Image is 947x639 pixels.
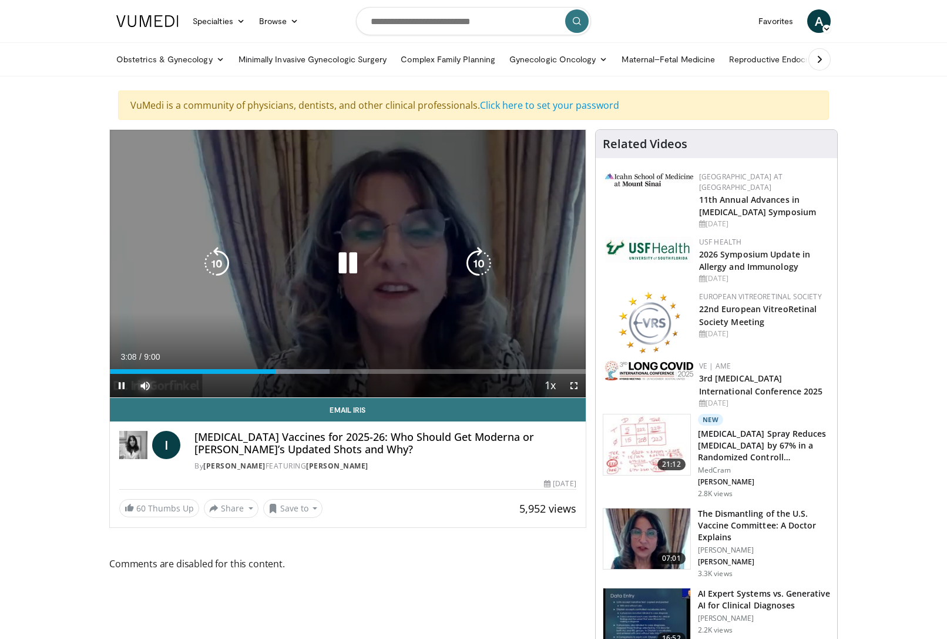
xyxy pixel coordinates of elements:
h4: [MEDICAL_DATA] Vaccines for 2025-26: Who Should Get Moderna or [PERSON_NAME]’s Updated Shots and ... [194,431,576,456]
button: Share [204,499,258,518]
a: 11th Annual Advances in [MEDICAL_DATA] Symposium [699,194,816,218]
video-js: Video Player [110,130,586,398]
p: [PERSON_NAME] [698,477,830,487]
div: By FEATURING [194,461,576,471]
a: [PERSON_NAME] [203,461,266,471]
a: VE | AME [699,361,731,371]
span: 5,952 views [519,501,576,516]
p: [PERSON_NAME] [698,614,830,623]
span: 3:08 [120,352,136,362]
img: 3aa743c9-7c3f-4fab-9978-1464b9dbe89c.png.150x105_q85_autocrop_double_scale_upscale_version-0.2.jpg [605,173,693,186]
img: 500bc2c6-15b5-4613-8fa2-08603c32877b.150x105_q85_crop-smart_upscale.jpg [603,414,690,476]
button: Playback Rate [539,374,562,397]
a: 21:12 New [MEDICAL_DATA] Spray Reduces [MEDICAL_DATA] by 67% in a Randomized Controll… MedCram [P... [603,414,830,499]
a: A [807,9,831,33]
button: Mute [133,374,157,397]
span: 60 [136,503,146,514]
p: [PERSON_NAME] [698,546,830,555]
a: I [152,431,180,459]
div: VuMedi is a community of physicians, dentists, and other clinical professionals. [118,91,829,120]
a: Click here to set your password [480,99,619,112]
span: Comments are disabled for this content. [109,556,586,571]
img: ee0f788f-b72d-444d-91fc-556bb330ec4c.png.150x105_q85_autocrop_double_scale_upscale_version-0.2.png [618,292,680,353]
img: Dr. Iris Gorfinkel [119,431,147,459]
p: 2.8K views [698,489,733,499]
button: Fullscreen [562,374,586,397]
span: / [139,352,142,362]
p: [PERSON_NAME] [698,557,830,567]
img: a2792a71-925c-4fc2-b8ef-8d1b21aec2f7.png.150x105_q85_autocrop_double_scale_upscale_version-0.2.jpg [605,361,693,380]
a: Minimally Invasive Gynecologic Surgery [231,48,394,71]
div: [DATE] [699,273,828,284]
a: USF Health [699,237,742,247]
a: Browse [252,9,306,33]
h3: AI Expert Systems vs. Generative AI for Clinical Diagnoses [698,588,830,611]
a: Specialties [186,9,252,33]
a: Complex Family Planning [394,48,502,71]
div: [DATE] [699,219,828,229]
a: Reproductive Endocrinology & [MEDICAL_DATA] [722,48,919,71]
a: European VitreoRetinal Society [699,292,822,302]
a: Gynecologic Oncology [502,48,614,71]
a: Favorites [751,9,800,33]
button: Pause [110,374,133,397]
span: 07:01 [657,553,686,564]
input: Search topics, interventions [356,7,591,35]
a: 3rd [MEDICAL_DATA] International Conference 2025 [699,373,823,396]
a: [PERSON_NAME] [306,461,368,471]
a: 07:01 The Dismantling of the U.S. Vaccine Committee: A Doctor Explains [PERSON_NAME] [PERSON_NAME... [603,508,830,578]
img: bf90d3d8-5314-48e2-9a88-53bc2fed6b7a.150x105_q85_crop-smart_upscale.jpg [603,508,690,570]
span: 21:12 [657,459,686,470]
p: 2.2K views [698,625,733,635]
h4: Related Videos [603,137,687,151]
div: [DATE] [699,398,828,409]
a: Maternal–Fetal Medicine [614,48,722,71]
h3: [MEDICAL_DATA] Spray Reduces [MEDICAL_DATA] by 67% in a Randomized Controll… [698,428,830,463]
a: Email Iris [110,398,586,421]
div: [DATE] [699,329,828,339]
a: 22nd European VitreoRetinal Society Meeting [699,303,817,327]
a: [GEOGRAPHIC_DATA] at [GEOGRAPHIC_DATA] [699,172,783,192]
p: MedCram [698,466,830,475]
img: VuMedi Logo [116,15,179,27]
h3: The Dismantling of the U.S. Vaccine Committee: A Doctor Explains [698,508,830,543]
button: Save to [263,499,323,518]
a: 2026 Symposium Update in Allergy and Immunology [699,249,810,272]
span: 9:00 [144,352,160,362]
a: Obstetrics & Gynecology [109,48,231,71]
img: 6ba8804a-8538-4002-95e7-a8f8012d4a11.png.150x105_q85_autocrop_double_scale_upscale_version-0.2.jpg [605,237,693,263]
p: 3.3K views [698,569,733,578]
a: 60 Thumbs Up [119,499,199,517]
div: [DATE] [544,479,576,489]
p: New [698,414,724,426]
div: Progress Bar [110,369,586,374]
